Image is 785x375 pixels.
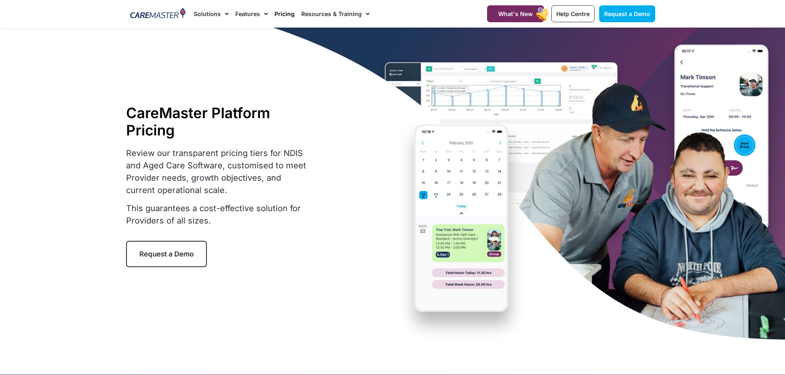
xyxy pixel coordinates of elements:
[126,147,312,196] p: Review our transparent pricing tiers for NDIS and Aged Care Software, customised to meet Provider...
[126,104,312,139] h1: CareMaster Platform Pricing
[139,250,194,258] span: Request a Demo
[126,202,312,227] p: This guarantees a cost-effective solution for Providers of all sizes.
[130,8,186,20] img: CareMaster Logo
[551,5,595,22] a: Help Centre
[556,10,590,17] span: Help Centre
[599,5,655,22] a: Request a Demo
[487,5,544,22] a: What's New
[604,10,650,17] span: Request a Demo
[498,10,533,17] span: What's New
[126,241,207,267] a: Request a Demo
